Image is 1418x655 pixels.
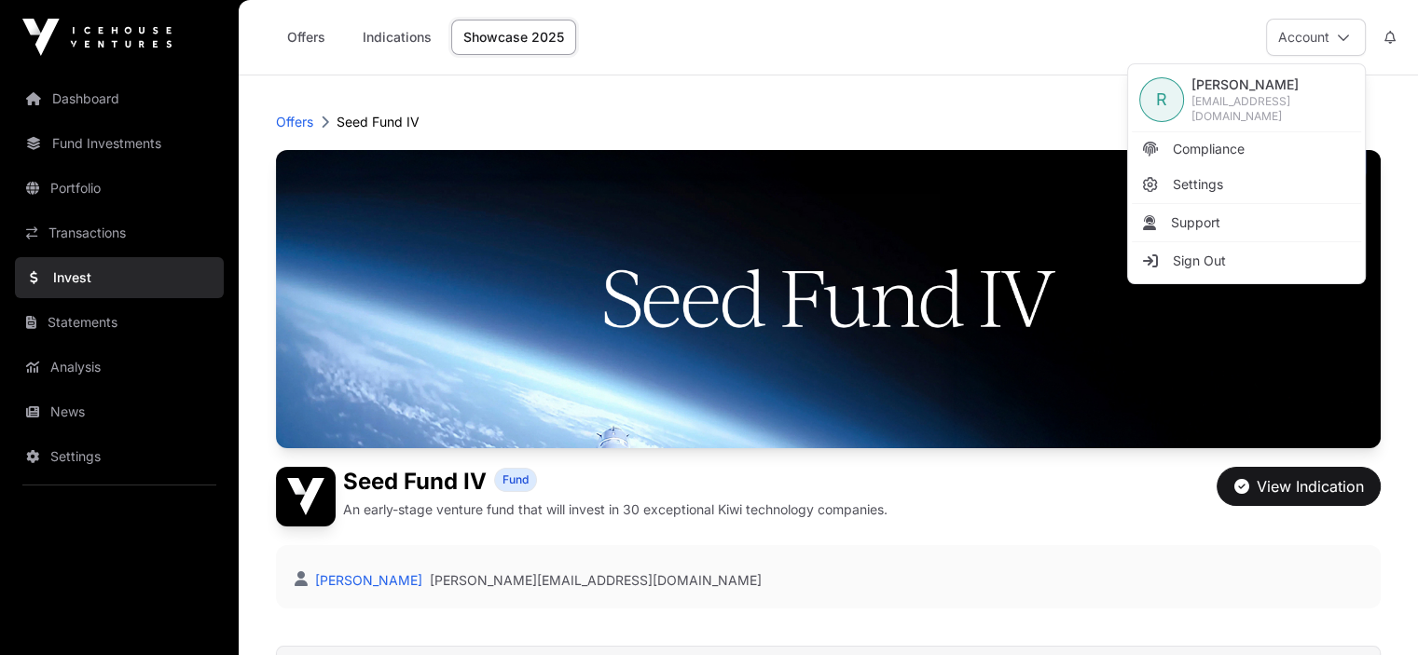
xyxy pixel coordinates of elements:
[1171,213,1220,232] span: Support
[276,150,1381,448] img: Seed Fund IV
[15,436,224,477] a: Settings
[15,257,224,298] a: Invest
[1156,87,1167,113] span: R
[502,472,529,487] span: Fund
[15,78,224,119] a: Dashboard
[15,123,224,164] a: Fund Investments
[311,572,422,588] a: [PERSON_NAME]
[1173,175,1223,194] span: Settings
[1191,75,1354,94] span: [PERSON_NAME]
[15,212,224,253] a: Transactions
[343,500,888,519] p: An early-stage venture fund that will invest in 30 exceptional Kiwi technology companies.
[1234,475,1364,498] div: View Indication
[1266,19,1366,56] button: Account
[15,347,224,388] a: Analysis
[15,168,224,209] a: Portfolio
[1173,140,1245,158] span: Compliance
[1325,566,1418,655] iframe: Chat Widget
[1173,252,1226,270] span: Sign Out
[15,391,224,432] a: News
[276,467,336,526] img: Seed Fund IV
[276,113,313,131] a: Offers
[268,20,343,55] a: Offers
[1132,206,1361,239] li: Support
[337,113,420,131] p: Seed Fund IV
[351,20,444,55] a: Indications
[1132,132,1361,166] a: Compliance
[1132,244,1361,278] li: Sign Out
[451,20,576,55] a: Showcase 2025
[1217,467,1381,506] button: View Indication
[22,19,172,56] img: Icehouse Ventures Logo
[1132,168,1361,201] a: Settings
[343,467,487,497] h1: Seed Fund IV
[1191,94,1354,124] span: [EMAIL_ADDRESS][DOMAIN_NAME]
[1217,485,1381,504] a: View Indication
[15,302,224,343] a: Statements
[430,571,762,590] a: [PERSON_NAME][EMAIL_ADDRESS][DOMAIN_NAME]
